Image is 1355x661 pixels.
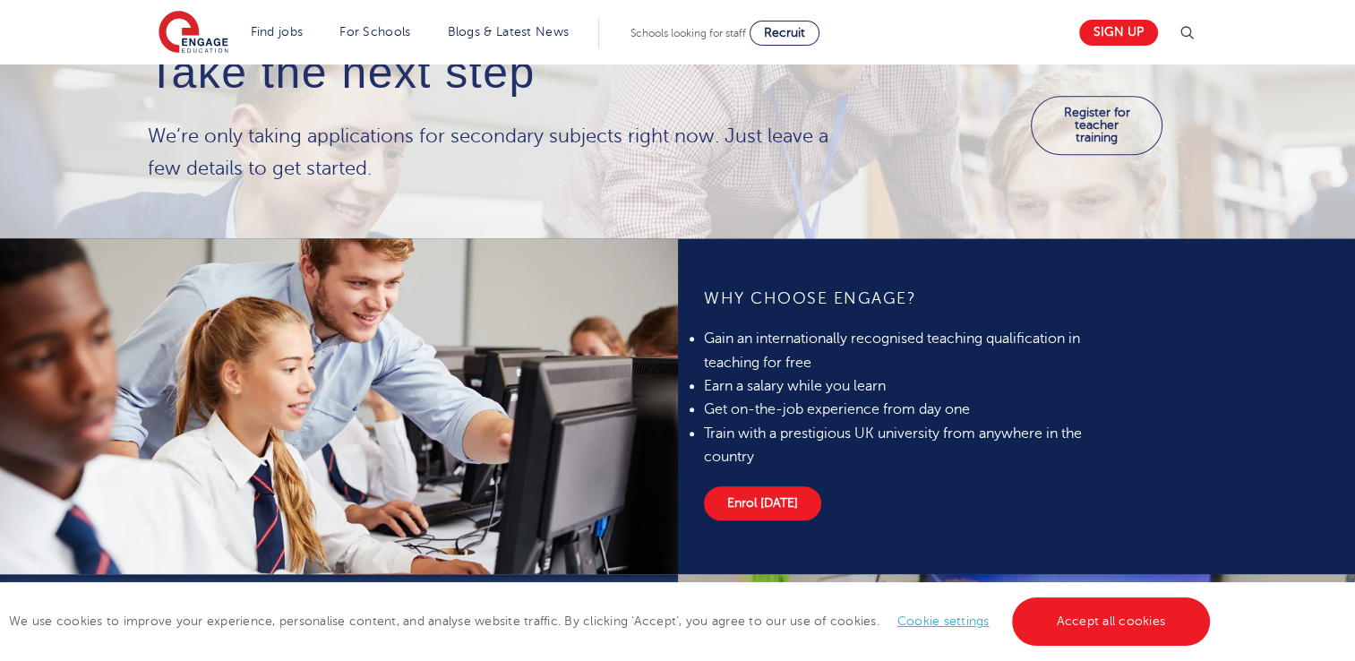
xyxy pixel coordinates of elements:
[251,25,304,39] a: Find jobs
[1012,597,1211,646] a: Accept all cookies
[159,11,228,56] img: Engage Education
[704,486,821,520] a: Enrol [DATE]
[764,26,805,39] span: Recruit
[339,25,410,39] a: For Schools
[148,120,857,185] p: We’re only taking applications for secondary subjects right now. Just leave a few details to get ...
[897,614,990,628] a: Cookie settings
[630,27,746,39] span: Schools looking for staff
[148,48,857,98] h4: Take the next step
[704,374,1099,398] li: Earn a salary while you learn
[704,288,1099,309] h4: WHY CHOOSE ENGAGE?
[704,398,1099,421] li: Get on-the-job experience from day one
[750,21,819,46] a: Recruit
[9,614,1214,628] span: We use cookies to improve your experience, personalise content, and analyse website traffic. By c...
[448,25,570,39] a: Blogs & Latest News
[1079,20,1158,46] a: Sign up
[704,327,1099,374] li: Gain an internationally recognised teaching qualification in teaching for free
[1031,96,1162,155] a: Register for teacher training
[704,422,1099,469] li: Train with a prestigious UK university from anywhere in the country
